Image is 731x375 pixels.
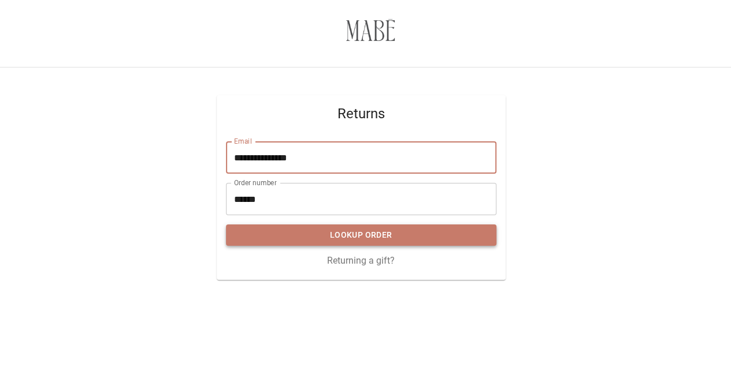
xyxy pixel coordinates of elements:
img: 3671f2-3.myshopify.com-a63cb35b-e478-4aa6-86b9-acdf2590cc8d [346,9,395,58]
a: Returning a gift? [327,255,395,266]
label: Order number [234,178,276,187]
button: Lookup Order [226,224,496,246]
label: Email [234,136,252,146]
span: Returns [226,104,496,123]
